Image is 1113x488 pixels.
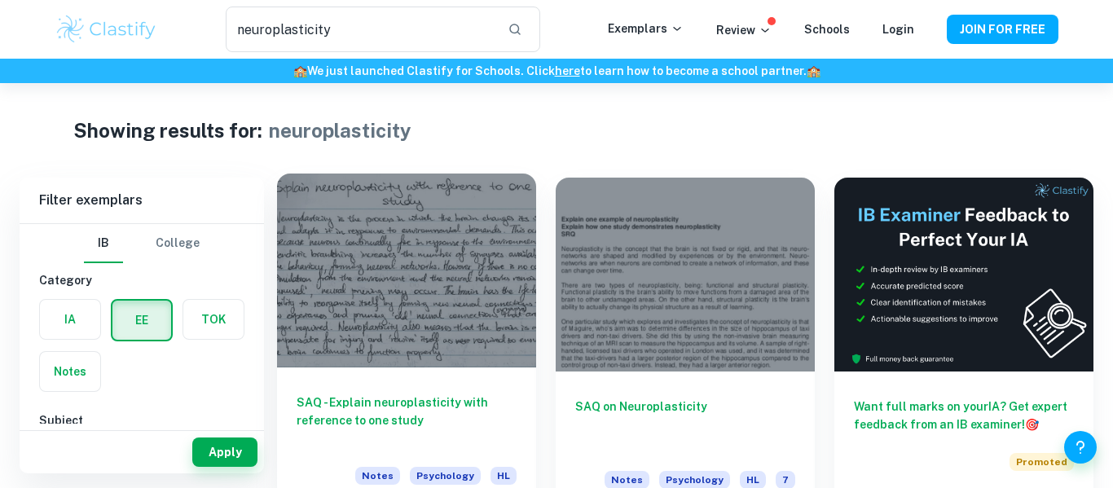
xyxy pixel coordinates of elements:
h6: SAQ on Neuroplasticity [575,398,795,451]
span: HL [491,467,517,485]
a: Login [882,23,914,36]
h6: SAQ - Explain neuroplasticity with reference to one study [297,393,517,447]
span: 🏫 [293,64,307,77]
button: EE [112,301,171,340]
img: Thumbnail [834,178,1093,371]
h6: We just launched Clastify for Schools. Click to learn how to become a school partner. [3,62,1110,80]
button: JOIN FOR FREE [947,15,1058,44]
span: Promoted [1010,453,1074,471]
input: Search for any exemplars... [226,7,495,52]
div: Filter type choice [84,224,200,263]
span: 🎯 [1025,418,1039,431]
span: Notes [355,467,400,485]
button: College [156,224,200,263]
button: TOK [183,300,244,339]
h1: Showing results for: [73,116,262,145]
p: Exemplars [608,20,684,37]
span: Psychology [410,467,481,485]
a: here [555,64,580,77]
h6: Category [39,271,244,289]
span: 🏫 [807,64,820,77]
img: Clastify logo [55,13,158,46]
h6: Want full marks on your IA ? Get expert feedback from an IB examiner! [854,398,1074,433]
a: Schools [804,23,850,36]
p: Review [716,21,772,39]
h6: Filter exemplars [20,178,264,223]
h1: neuroplasticity [269,116,411,145]
button: IA [40,300,100,339]
h6: Subject [39,411,244,429]
button: Notes [40,352,100,391]
button: Apply [192,437,257,467]
button: Help and Feedback [1064,431,1097,464]
button: IB [84,224,123,263]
